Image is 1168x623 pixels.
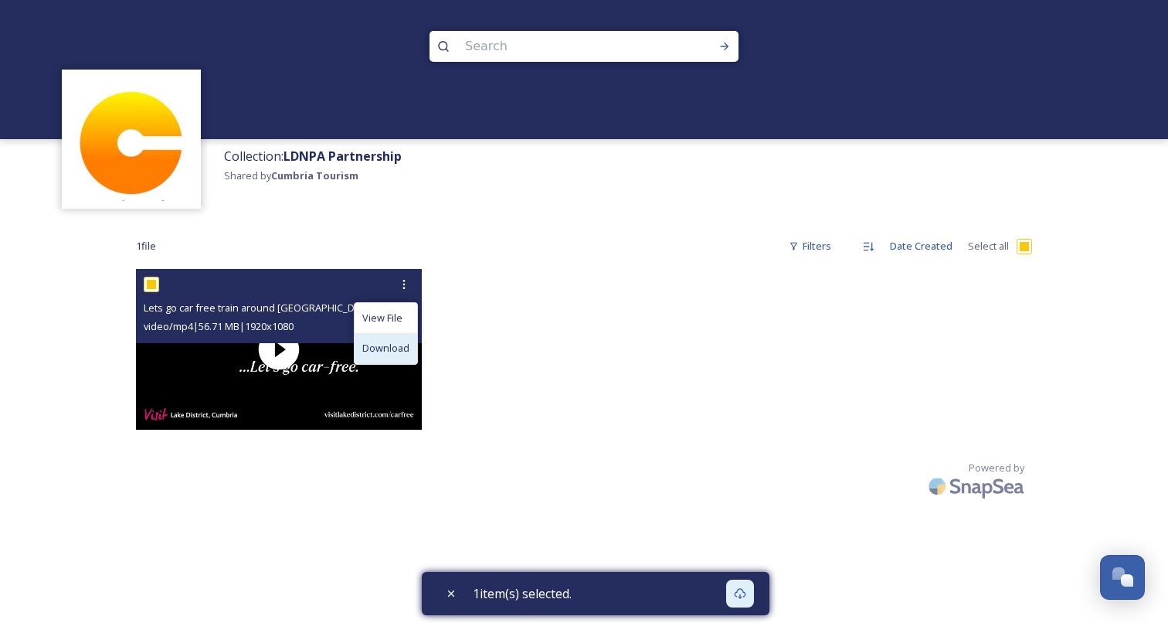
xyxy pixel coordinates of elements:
[224,148,402,165] span: Collection:
[362,341,409,356] span: Download
[457,29,669,63] input: Search
[1100,555,1145,600] button: Open Chat
[968,239,1009,254] span: Select all
[362,311,402,325] span: View File
[473,584,572,603] span: 1 item(s) selected.
[136,269,422,430] img: thumbnail
[224,169,358,182] span: Shared by
[144,300,473,315] span: Lets go car free train around [GEOGRAPHIC_DATA] Northern-30sec.mp4
[70,77,193,201] img: images.jpg
[271,169,358,182] strong: Cumbria Tourism
[144,319,294,333] span: video/mp4 | 56.71 MB | 1920 x 1080
[882,231,960,261] div: Date Created
[284,148,402,165] strong: LDNPA Partnership
[136,239,156,254] span: 1 file
[781,231,839,261] div: Filters
[969,461,1024,475] span: Powered by
[924,468,1032,505] img: SnapSea Logo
